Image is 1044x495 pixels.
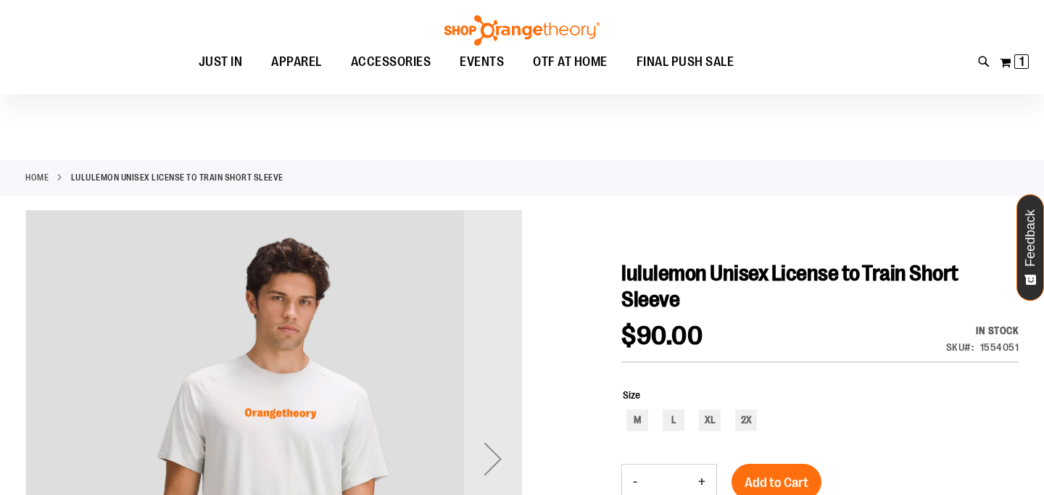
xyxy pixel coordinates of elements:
[1024,209,1037,267] span: Feedback
[336,46,446,79] a: ACCESSORIES
[351,46,431,78] span: ACCESSORIES
[184,46,257,79] a: JUST IN
[271,46,322,78] span: APPAREL
[980,340,1019,354] div: 1554051
[533,46,608,78] span: OTF AT HOME
[637,46,734,78] span: FINAL PUSH SALE
[946,323,1019,338] div: In stock
[445,46,518,79] a: EVENTS
[1019,54,1024,69] span: 1
[518,46,622,79] a: OTF AT HOME
[946,323,1019,338] div: Availability
[623,389,640,401] span: Size
[699,409,721,431] div: XL
[663,409,684,431] div: L
[442,15,602,46] img: Shop Orangetheory
[25,171,49,184] a: Home
[199,46,243,78] span: JUST IN
[621,321,703,351] span: $90.00
[735,409,757,431] div: 2X
[71,171,283,184] strong: lululemon Unisex License to Train Short Sleeve
[460,46,504,78] span: EVENTS
[946,341,974,353] strong: SKU
[1016,194,1044,301] button: Feedback - Show survey
[626,409,648,431] div: M
[622,46,749,79] a: FINAL PUSH SALE
[621,261,958,312] span: lululemon Unisex License to Train Short Sleeve
[745,475,808,491] span: Add to Cart
[257,46,336,78] a: APPAREL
